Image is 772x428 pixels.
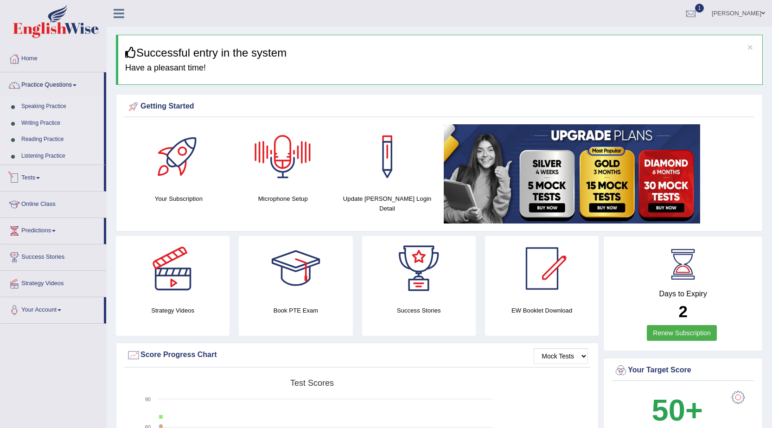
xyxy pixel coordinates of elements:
h3: Successful entry in the system [125,47,755,59]
h4: Strategy Videos [116,306,230,315]
span: 1 [695,4,704,13]
h4: Update [PERSON_NAME] Login Detail [340,194,435,213]
text: 90 [145,396,151,402]
h4: Days to Expiry [614,290,752,298]
div: Your Target Score [614,364,752,377]
tspan: Test scores [290,378,334,388]
h4: Book PTE Exam [239,306,352,315]
a: Listening Practice [17,148,104,165]
div: Getting Started [127,100,752,114]
b: 2 [678,302,687,320]
h4: Microphone Setup [236,194,331,204]
h4: Have a pleasant time! [125,64,755,73]
h4: Success Stories [362,306,476,315]
a: Renew Subscription [647,325,717,341]
a: Predictions [0,218,104,241]
img: small5.jpg [444,124,700,224]
h4: Your Subscription [131,194,226,204]
a: Online Class [0,192,106,215]
button: × [747,42,753,52]
a: Practice Questions [0,72,104,96]
a: Home [0,46,106,69]
b: 50+ [652,393,703,427]
a: Your Account [0,297,104,320]
a: Writing Practice [17,115,104,132]
div: Score Progress Chart [127,348,588,362]
a: Speaking Practice [17,98,104,115]
a: Success Stories [0,244,106,268]
h4: EW Booklet Download [485,306,599,315]
a: Strategy Videos [0,271,106,294]
a: Tests [0,165,104,188]
a: Reading Practice [17,131,104,148]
